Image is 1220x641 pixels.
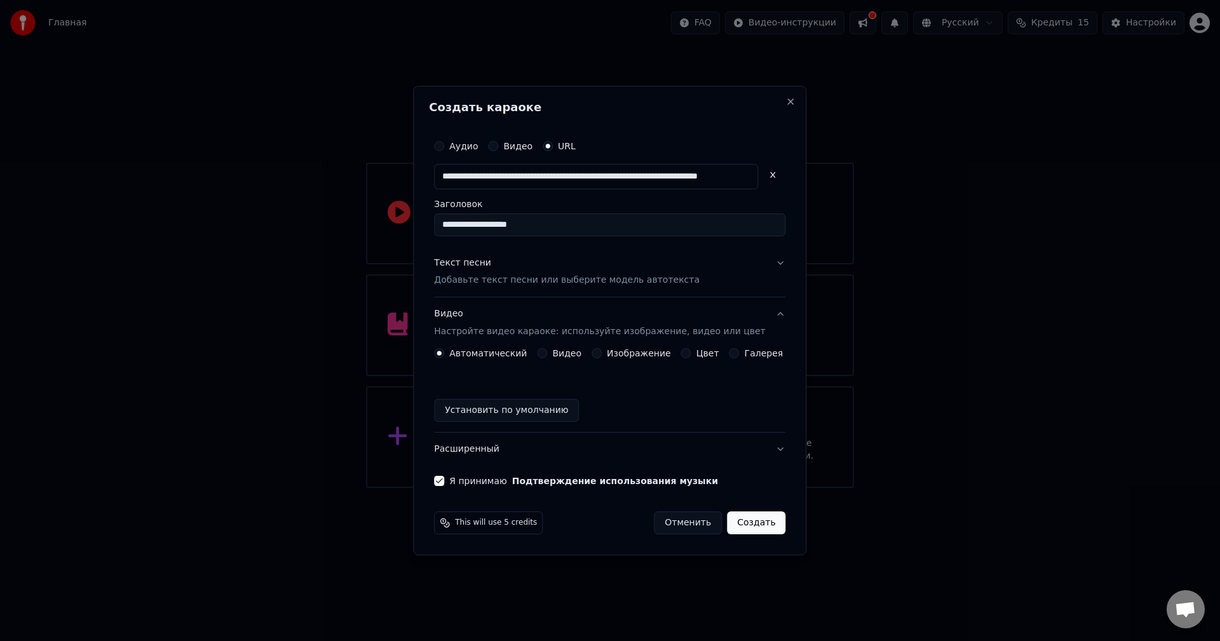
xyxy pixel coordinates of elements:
[449,349,527,358] label: Автоматический
[449,142,478,151] label: Аудио
[434,298,785,349] button: ВидеоНастройте видео караоке: используйте изображение, видео или цвет
[429,102,790,113] h2: Создать караоке
[434,325,765,338] p: Настройте видео караоке: используйте изображение, видео или цвет
[434,308,765,339] div: Видео
[434,199,785,208] label: Заголовок
[455,518,537,528] span: This will use 5 credits
[434,399,579,422] button: Установить по умолчанию
[434,274,700,287] p: Добавьте текст песни или выберите модель автотекста
[654,511,722,534] button: Отменить
[434,348,785,432] div: ВидеоНастройте видео караоке: используйте изображение, видео или цвет
[745,349,783,358] label: Галерея
[696,349,719,358] label: Цвет
[434,257,491,269] div: Текст песни
[558,142,576,151] label: URL
[607,349,671,358] label: Изображение
[449,476,718,485] label: Я принимаю
[512,476,718,485] button: Я принимаю
[552,349,581,358] label: Видео
[434,246,785,297] button: Текст песниДобавьте текст песни или выберите модель автотекста
[434,433,785,466] button: Расширенный
[727,511,785,534] button: Создать
[503,142,532,151] label: Видео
